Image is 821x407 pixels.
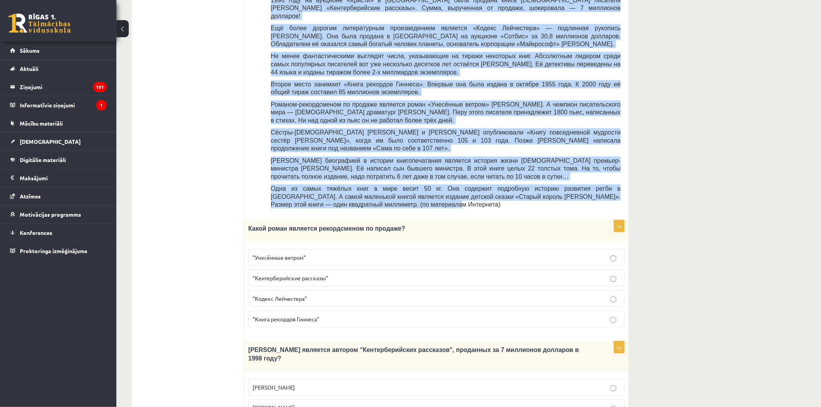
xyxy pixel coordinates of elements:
[20,193,41,200] span: Atzīmes
[253,384,295,391] span: [PERSON_NAME]
[10,60,107,78] a: Aktuāli
[610,385,617,391] input: [PERSON_NAME]
[253,316,319,322] span: "Книга рекордов Гиннеса"
[20,156,66,163] span: Digitālie materiāli
[20,247,87,254] span: Proktoringa izmēģinājums
[610,276,617,282] input: "Кентерберийские рассказы"
[20,138,81,145] span: [DEMOGRAPHIC_DATA]
[20,47,40,54] span: Sākums
[10,78,107,96] a: Ziņojumi101
[20,96,107,114] legend: Informatīvie ziņojumi
[10,224,107,241] a: Konferences
[20,211,81,218] span: Motivācijas programma
[10,114,107,132] a: Mācību materiāli
[93,82,107,92] i: 101
[10,169,107,187] a: Maksājumi
[10,151,107,169] a: Digitālie materiāli
[10,133,107,150] a: [DEMOGRAPHIC_DATA]
[248,347,579,362] span: [PERSON_NAME] является автором "Кентерберийских рассказов", проданных за 7 миллионов долларов в 1...
[20,169,107,187] legend: Maksājumi
[10,242,107,260] a: Proktoringa izmēģinājums
[10,187,107,205] a: Atzīmes
[271,185,621,208] span: Одна из самых тяжёлых книг в мире весит 50 кг. Она содержит подробную историю развития регби в [G...
[20,65,38,72] span: Aktuāli
[271,25,621,47] span: Ещё более дорогим литературным произведением является «Кодекс Лейчестера» — подлинная рукопись [P...
[20,120,63,127] span: Mācību materiāli
[20,78,107,96] legend: Ziņojumi
[20,229,52,236] span: Konferences
[10,96,107,114] a: Informatīvie ziņojumi1
[253,254,306,261] span: "Унесённые ветром"
[10,205,107,223] a: Motivācijas programma
[271,81,621,96] span: Второе место занимает «Книга рекордов Гиннеса». Впервые она была издана в октябре 1955 года. К 20...
[614,220,625,232] p: 1p
[253,274,328,281] span: "Кентерберийские рассказы"
[610,317,617,323] input: "Книга рекордов Гиннеса"
[610,255,617,262] input: "Унесённые ветром"
[271,101,621,124] span: Романом-рекордсменом по продаже является роман «Унесённые ветром» [PERSON_NAME]. А чемпион писате...
[610,297,617,303] input: "Кодекс Лейчестера"
[253,295,307,302] span: "Кодекс Лейчестера"
[614,341,625,354] p: 1p
[271,157,621,180] span: [PERSON_NAME] биографией в истории книгопечатания является история жизни [DEMOGRAPHIC_DATA] премь...
[271,53,621,75] span: Не менее фантастическими выглядят числа, указывающие на тиражи некоторых книг. Абсолютным лидером...
[10,41,107,59] a: Sākums
[9,14,71,33] a: Rīgas 1. Tālmācības vidusskola
[271,129,621,152] span: Сёстры-[DEMOGRAPHIC_DATA] [PERSON_NAME] и [PERSON_NAME] опубликовали «Книгу повседневной мудрости...
[248,225,405,232] span: Какой роман является рекордсменом по продаже?
[96,100,107,110] i: 1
